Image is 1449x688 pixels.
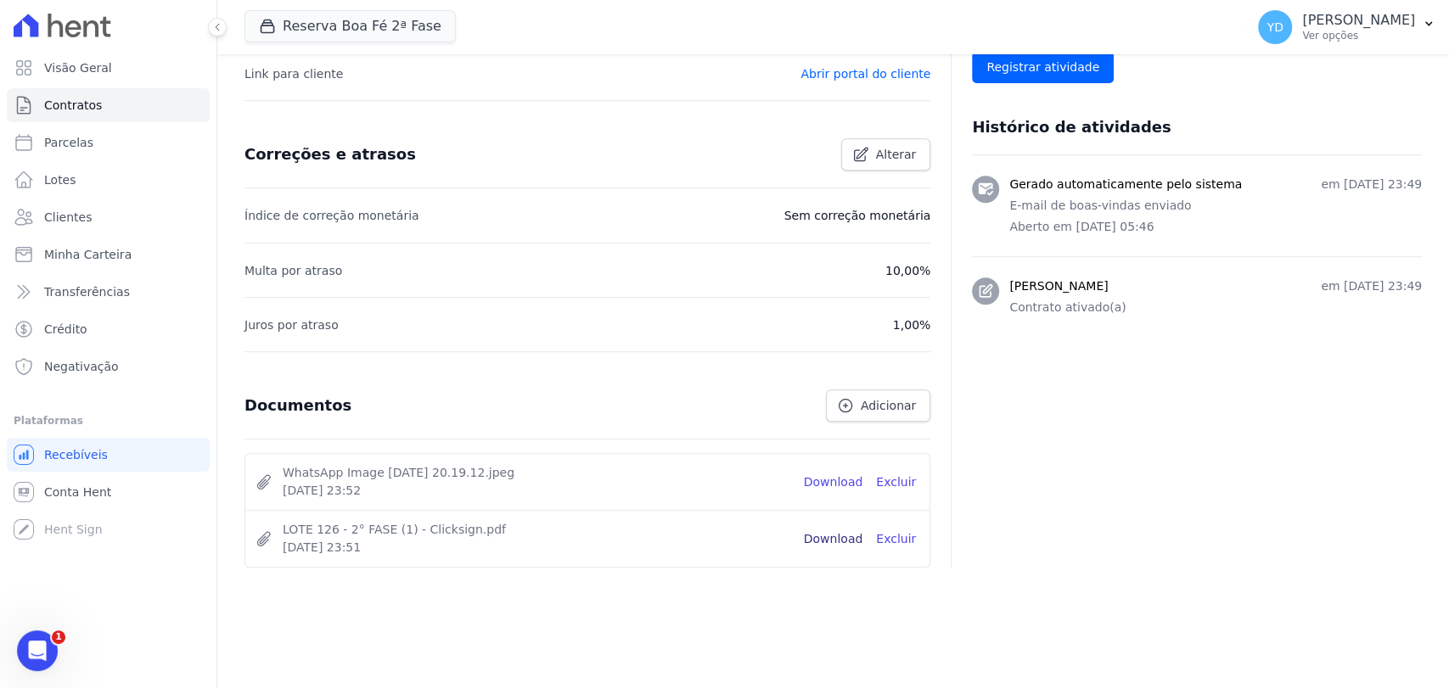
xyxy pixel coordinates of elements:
[44,97,102,114] span: Contratos
[1009,277,1108,295] h3: [PERSON_NAME]
[861,397,916,414] span: Adicionar
[244,395,351,416] h3: Documentos
[14,411,203,431] div: Plataformas
[44,246,132,263] span: Minha Carteira
[7,275,210,309] a: Transferências
[44,283,130,300] span: Transferências
[7,126,210,159] a: Parcelas
[1009,197,1422,215] p: E-mail de boas-vindas enviado
[784,205,931,226] p: Sem correção monetária
[885,260,930,281] p: 10,00%
[876,146,917,163] span: Alterar
[7,312,210,346] a: Crédito
[7,163,210,197] a: Lotes
[876,473,916,491] a: Excluir
[1321,176,1422,193] p: em [DATE] 23:49
[283,482,790,500] span: [DATE] 23:52
[283,521,790,539] span: LOTE 126 - 2° FASE (1) - Clicksign.pdf
[1321,277,1422,295] p: em [DATE] 23:49
[1009,299,1422,316] p: Contrato ativado(a)
[1302,29,1415,42] p: Ver opções
[893,315,930,335] p: 1,00%
[244,10,456,42] button: Reserva Boa Fé 2ª Fase
[7,88,210,122] a: Contratos
[1009,218,1422,236] p: Aberto em [DATE] 05:46
[44,358,119,375] span: Negativação
[7,350,210,383] a: Negativação
[1266,21,1283,33] span: YD
[244,260,342,281] p: Multa por atraso
[44,59,112,76] span: Visão Geral
[876,530,916,548] a: Excluir
[44,134,93,151] span: Parcelas
[841,138,931,171] a: Alterar
[244,205,419,226] p: Índice de correção monetária
[44,209,92,226] span: Clientes
[800,67,930,81] a: Abrir portal do cliente
[7,475,210,509] a: Conta Hent
[283,464,790,482] span: WhatsApp Image [DATE] 20.19.12.jpeg
[44,321,87,338] span: Crédito
[283,539,790,557] span: [DATE] 23:51
[7,438,210,472] a: Recebíveis
[804,473,863,491] a: Download
[1302,12,1415,29] p: [PERSON_NAME]
[44,446,108,463] span: Recebíveis
[7,51,210,85] a: Visão Geral
[804,530,863,548] a: Download
[17,630,58,671] iframe: Intercom live chat
[7,238,210,271] a: Minha Carteira
[44,171,76,188] span: Lotes
[1009,176,1242,193] h3: Gerado automaticamente pelo sistema
[972,51,1114,83] input: Registrar atividade
[7,200,210,234] a: Clientes
[826,389,930,422] a: Adicionar
[52,630,65,644] span: 1
[244,64,343,84] p: Link para cliente
[244,144,416,165] h3: Correções e atrasos
[1244,3,1449,51] button: YD [PERSON_NAME] Ver opções
[972,117,1171,137] h3: Histórico de atividades
[44,484,111,501] span: Conta Hent
[244,315,339,335] p: Juros por atraso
